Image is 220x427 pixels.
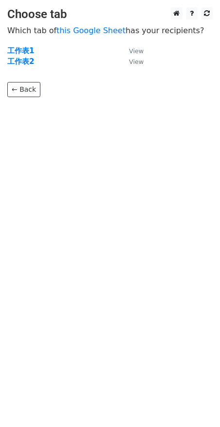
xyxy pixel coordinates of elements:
[7,25,213,36] p: Which tab of has your recipients?
[7,57,34,66] a: 工作表2
[119,46,144,55] a: View
[129,58,144,65] small: View
[129,47,144,55] small: View
[7,7,213,21] h3: Choose tab
[56,26,126,35] a: this Google Sheet
[119,57,144,66] a: View
[7,46,34,55] a: 工作表1
[7,82,40,97] a: ← Back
